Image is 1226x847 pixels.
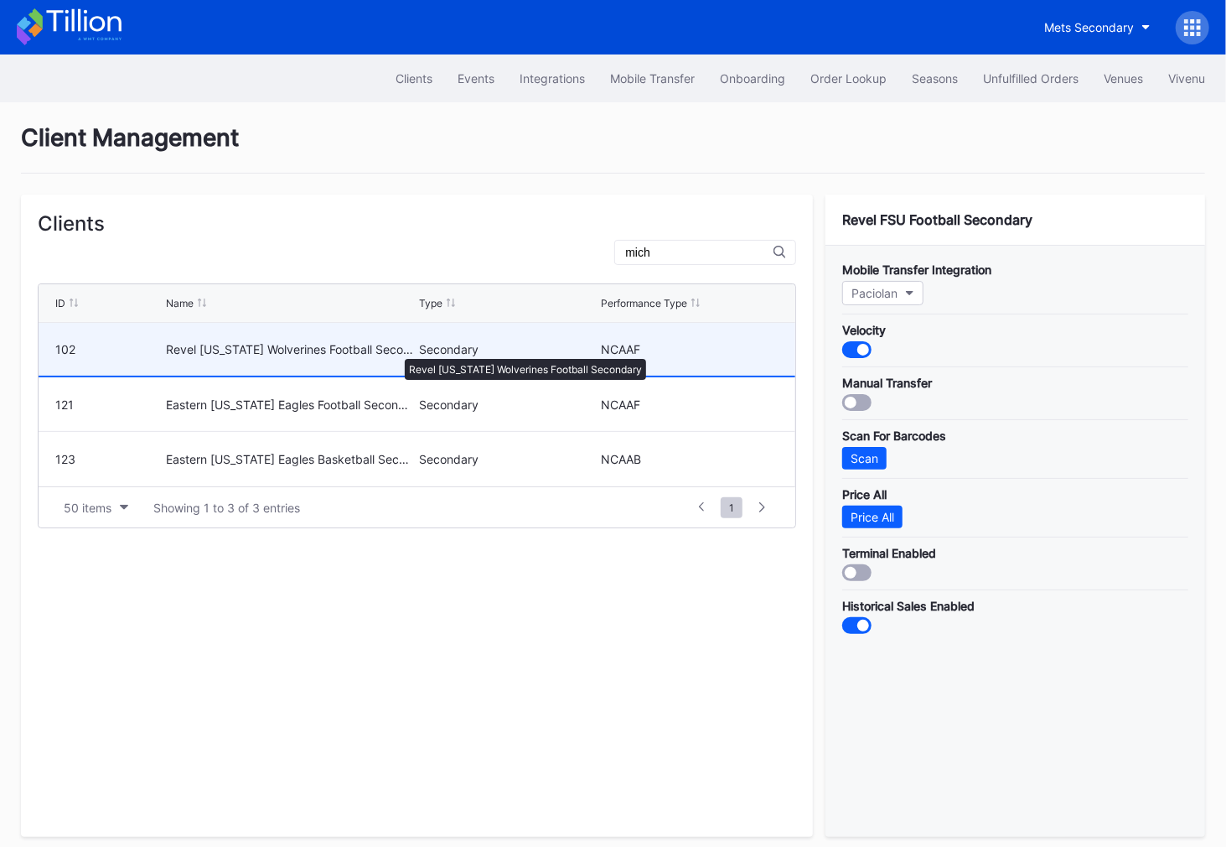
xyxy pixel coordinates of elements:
button: Mets Secondary [1032,12,1163,43]
div: Price All [851,510,894,524]
button: Events [445,63,507,94]
div: Order Lookup [810,71,887,86]
div: Integrations [520,71,585,86]
span: 1 [721,497,742,518]
button: Clients [383,63,445,94]
div: 102 [55,342,162,356]
div: Seasons [912,71,958,86]
button: Order Lookup [798,63,899,94]
div: Secondary [419,342,597,356]
div: Name [166,297,194,309]
div: Eastern [US_STATE] Eagles Football Secondary [166,398,415,412]
div: Revel FSU Football Secondary [842,211,1188,228]
div: Type [419,297,442,309]
button: Vivenu [1156,63,1218,94]
div: Clients [396,71,432,86]
div: NCAAB [601,452,779,466]
div: Mobile Transfer Integration [842,262,1188,277]
div: 123 [55,452,162,466]
div: Performance Type [601,297,687,309]
button: Mobile Transfer [597,63,707,94]
div: Scan [851,451,878,465]
div: Vivenu [1168,71,1205,86]
input: Client [625,246,773,259]
div: Clients [38,211,796,236]
div: 50 items [64,501,111,515]
div: Price All [842,487,1188,501]
div: 121 [55,398,162,412]
div: NCAAF [601,342,779,356]
div: Terminal Enabled [842,546,1188,560]
div: Venues [1104,71,1143,86]
button: Seasons [899,63,970,94]
div: Scan For Barcodes [842,429,1188,443]
div: Velocity [842,323,1188,337]
div: Historical Sales Enabled [842,599,1188,613]
button: Price All [842,506,903,528]
div: Secondary [419,452,597,466]
button: Venues [1091,63,1156,94]
button: Scan [842,447,887,470]
div: ID [55,297,65,309]
button: Unfulfilled Orders [970,63,1091,94]
div: Eastern [US_STATE] Eagles Basketball Secondary [166,452,415,466]
div: Showing 1 to 3 of 3 entries [153,501,300,515]
div: Manual Transfer [842,376,1188,390]
div: Secondary [419,398,597,412]
div: Paciolan [851,286,898,300]
div: Onboarding [720,71,785,86]
button: Integrations [507,63,597,94]
div: Mobile Transfer [610,71,695,86]
div: Unfulfilled Orders [983,71,1079,86]
div: Revel [US_STATE] Wolverines Football Secondary [166,342,415,356]
div: Events [458,71,494,86]
button: Paciolan [842,281,923,305]
div: NCAAF [601,398,779,412]
div: Client Management [21,123,1205,174]
button: 50 items [55,496,137,519]
div: Mets Secondary [1044,20,1134,34]
button: Onboarding [707,63,798,94]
